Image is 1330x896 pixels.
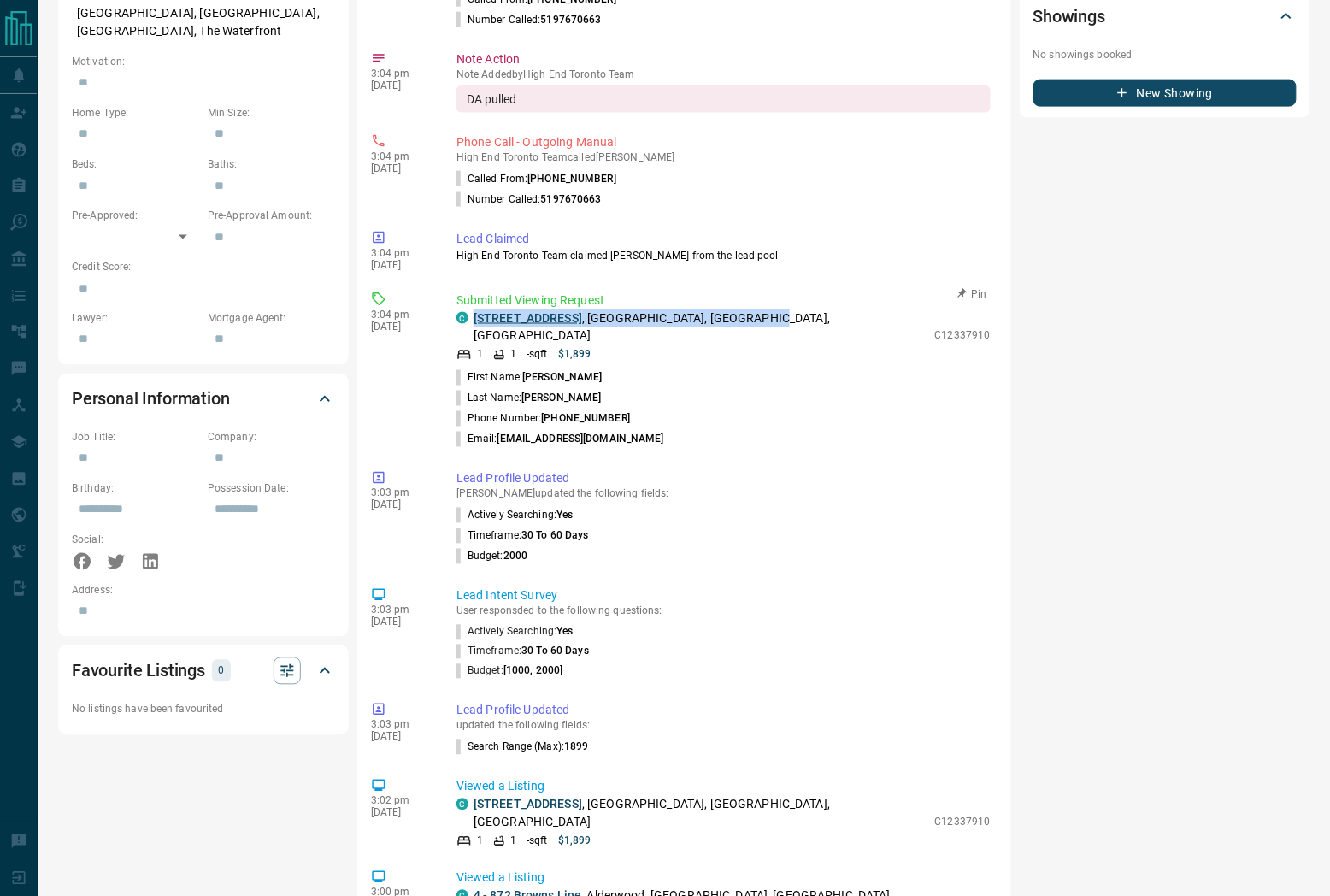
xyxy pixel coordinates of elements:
a: [STREET_ADDRESS] [474,311,582,325]
span: [PERSON_NAME] [522,372,602,384]
button: New Showing [1033,80,1297,107]
span: 5197670663 [541,193,602,205]
span: 30 to 60 days [521,530,588,542]
p: C12337910 [935,815,991,830]
p: 1 [477,834,483,849]
p: [DATE] [371,321,431,333]
p: Possession Date: [208,481,335,497]
p: $1,899 [558,834,591,849]
div: Favourite Listings0 [72,651,335,692]
p: High End Toronto Team claimed [PERSON_NAME] from the lead pool [456,248,991,263]
p: Phone Number: [456,411,630,427]
p: [DATE] [371,162,431,174]
p: Submitted Viewing Request [456,292,991,309]
p: Note Action [456,50,991,68]
p: Viewed a Listing [456,778,991,796]
p: C12337910 [935,328,991,344]
p: [DATE] [371,499,431,511]
p: Lead Claimed [456,230,991,248]
p: [DATE] [371,807,431,819]
span: [PHONE_NUMBER] [541,413,630,425]
p: Phone Call - Outgoing Manual [456,133,991,151]
p: Lead Profile Updated [456,470,991,488]
p: [DATE] [371,731,431,743]
p: Motivation: [72,54,335,69]
h2: Favourite Listings [72,657,205,685]
p: Search Range (Max) : [456,740,589,755]
p: Lawyer: [72,310,199,326]
p: 3:03 pm [371,487,431,499]
p: updated the following fields: [456,720,991,732]
span: [PERSON_NAME] [521,392,601,404]
span: [1000, 2000] [503,665,563,677]
div: condos.ca [456,799,468,811]
p: Job Title: [72,430,199,445]
p: Baths: [208,156,335,172]
p: Company: [208,430,335,445]
span: 2000 [503,551,527,563]
p: Called From: [456,171,616,186]
div: condos.ca [456,312,468,324]
p: Timeframe : [456,528,589,544]
p: Budget : [456,549,527,564]
p: 3:02 pm [371,795,431,807]
p: Mortgage Agent: [208,310,335,326]
span: Yes [556,510,573,522]
p: Lead Profile Updated [456,702,991,720]
p: Last Name: [456,391,602,406]
p: Social: [72,533,199,548]
p: No listings have been favourited [72,702,335,717]
p: High End Toronto Team called [PERSON_NAME] [456,151,991,163]
span: 30 to 60 days [521,645,589,657]
p: 1 [510,834,516,849]
p: , [GEOGRAPHIC_DATA], [GEOGRAPHIC_DATA], [GEOGRAPHIC_DATA] [474,796,927,832]
p: - sqft [527,834,548,849]
h2: Showings [1033,3,1106,30]
p: Pre-Approval Amount: [208,208,335,223]
p: Number Called: [456,12,602,27]
p: $1,899 [558,347,591,363]
span: Yes [556,626,573,638]
div: DA pulled [456,85,991,113]
p: [DATE] [371,259,431,271]
span: 1899 [564,741,588,753]
div: Personal Information [72,379,335,420]
p: 3:04 pm [371,150,431,162]
p: budget : [456,664,562,679]
p: Viewed a Listing [456,869,991,887]
p: Home Type: [72,105,199,121]
p: 1 [510,347,516,363]
p: First Name: [456,370,603,386]
p: Actively Searching : [456,508,574,523]
p: 1 [477,347,483,363]
button: Pin [948,286,997,302]
p: Beds: [72,156,199,172]
a: [STREET_ADDRESS] [474,798,582,811]
span: [EMAIL_ADDRESS][DOMAIN_NAME] [497,433,664,445]
p: 3:04 pm [371,309,431,321]
p: 3:04 pm [371,68,431,80]
p: Address: [72,583,335,598]
h2: Personal Information [72,386,230,413]
p: - sqft [527,347,548,363]
p: , [GEOGRAPHIC_DATA], [GEOGRAPHIC_DATA], [GEOGRAPHIC_DATA] [474,309,927,345]
p: User responsded to the following questions: [456,605,991,617]
p: [PERSON_NAME] updated the following fields: [456,488,991,500]
p: [DATE] [371,80,431,91]
span: 5197670663 [541,14,602,26]
p: Credit Score: [72,259,335,274]
p: Lead Intent Survey [456,587,991,605]
p: [DATE] [371,616,431,628]
p: 3:03 pm [371,604,431,616]
p: Email: [456,432,664,447]
p: 0 [217,662,226,681]
p: Note Added by High End Toronto Team [456,68,991,80]
span: [PHONE_NUMBER] [527,173,616,185]
p: 3:04 pm [371,247,431,259]
p: Pre-Approved: [72,208,199,223]
p: timeframe : [456,645,589,659]
p: 3:03 pm [371,719,431,731]
p: No showings booked [1033,47,1297,62]
p: Birthday: [72,481,199,497]
p: Number Called: [456,192,602,207]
